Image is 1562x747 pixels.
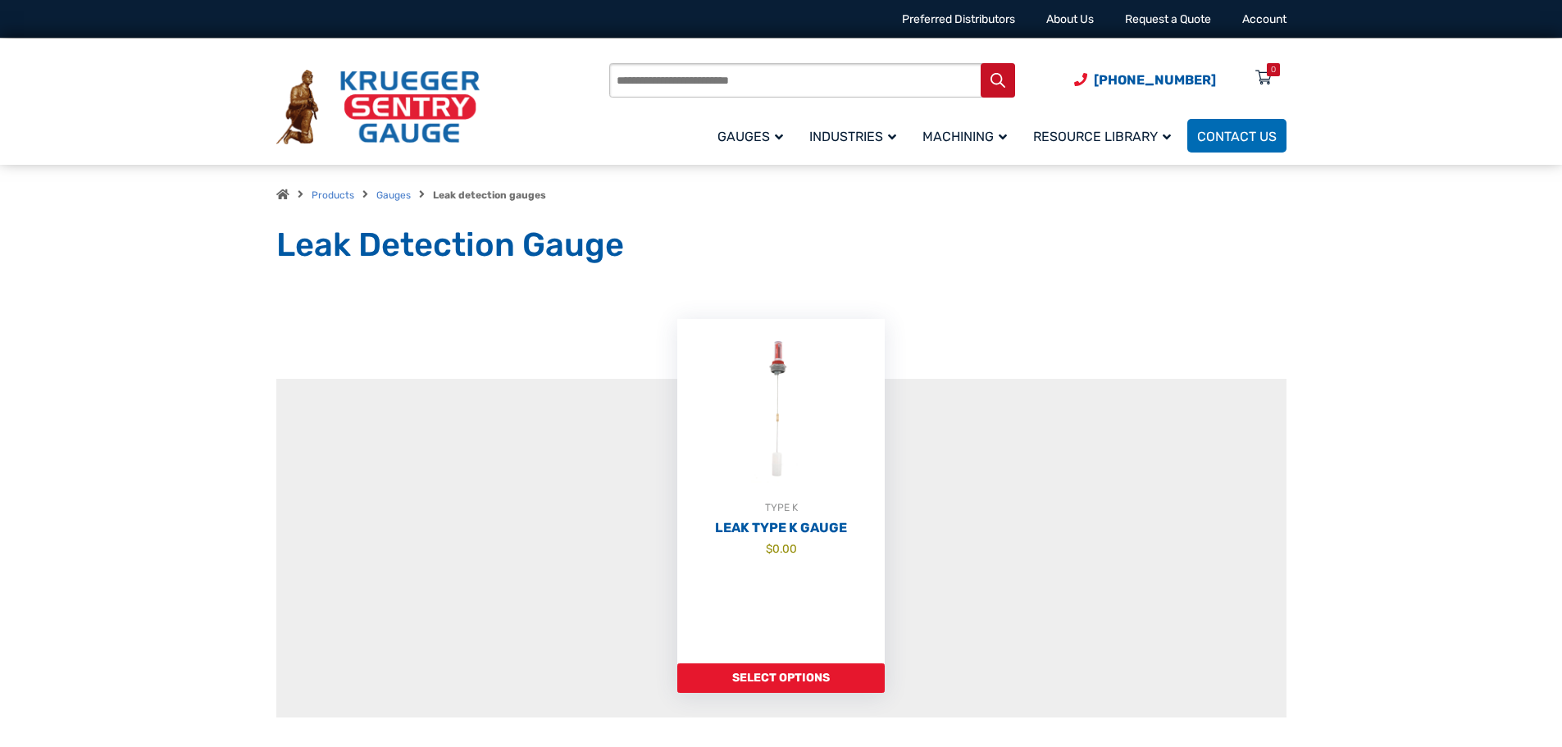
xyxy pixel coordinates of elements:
a: Add to cart: “Leak Type K Gauge” [677,663,885,693]
bdi: 0.00 [766,542,797,555]
img: Krueger Sentry Gauge [276,70,480,145]
a: Products [312,189,354,201]
span: $ [766,542,772,555]
a: TYPE KLeak Type K Gauge $0.00 [677,319,885,663]
a: Industries [799,116,913,155]
div: TYPE K [677,499,885,516]
a: Resource Library [1023,116,1187,155]
div: 0 [1271,63,1276,76]
span: Contact Us [1197,129,1277,144]
span: Machining [922,129,1007,144]
h1: Leak Detection Gauge [276,225,1286,266]
h2: Leak Type K Gauge [677,520,885,536]
a: About Us [1046,12,1094,26]
a: Account [1242,12,1286,26]
a: Gauges [376,189,411,201]
a: Phone Number (920) 434-8860 [1074,70,1216,90]
a: Contact Us [1187,119,1286,153]
a: Machining [913,116,1023,155]
strong: Leak detection gauges [433,189,546,201]
span: [PHONE_NUMBER] [1094,72,1216,88]
span: Industries [809,129,896,144]
span: Gauges [717,129,783,144]
span: Resource Library [1033,129,1171,144]
a: Gauges [708,116,799,155]
img: Leak Detection Gauge [677,319,885,499]
a: Request a Quote [1125,12,1211,26]
a: Preferred Distributors [902,12,1015,26]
